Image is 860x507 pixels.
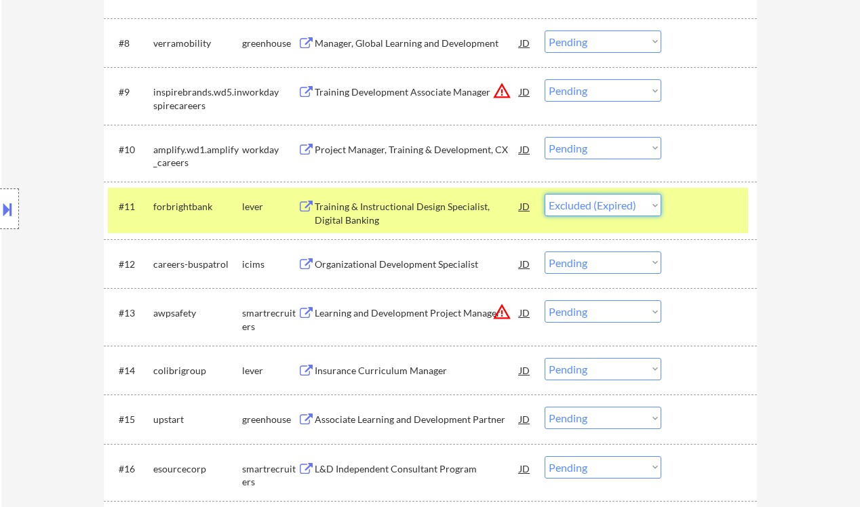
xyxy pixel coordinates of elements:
[242,37,298,50] div: greenhouse
[119,364,142,378] div: #14
[315,306,520,320] div: Learning and Development Project Manager
[315,200,520,226] div: Training & Instructional Design Specialist, Digital Banking
[242,143,298,157] div: workday
[242,200,298,214] div: lever
[119,462,142,476] div: #16
[242,306,298,333] div: smartrecruiters
[242,462,298,489] div: smartrecruiters
[242,258,298,271] div: icims
[242,364,298,378] div: lever
[518,358,532,382] div: JD
[518,456,532,481] div: JD
[315,364,520,378] div: Insurance Curriculum Manager
[315,85,520,99] div: Training Development Associate Manager
[119,413,142,426] div: #15
[153,462,242,476] div: esourcecorp
[315,413,520,426] div: Associate Learning and Development Partner
[153,364,242,378] div: colibrigroup
[518,194,532,218] div: JD
[242,413,298,426] div: greenhouse
[492,81,511,100] button: warning_amber
[119,37,142,50] div: #8
[518,31,532,55] div: JD
[242,85,298,99] div: workday
[518,251,532,276] div: JD
[315,37,520,50] div: Manager, Global Learning and Development
[518,300,532,325] div: JD
[315,462,520,476] div: L&D Independent Consultant Program
[518,79,532,104] div: JD
[153,37,242,50] div: verramobility
[315,258,520,271] div: Organizational Development Specialist
[153,413,242,426] div: upstart
[492,302,511,321] button: warning_amber
[518,137,532,161] div: JD
[315,143,520,157] div: Project Manager, Training & Development, CX
[518,407,532,431] div: JD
